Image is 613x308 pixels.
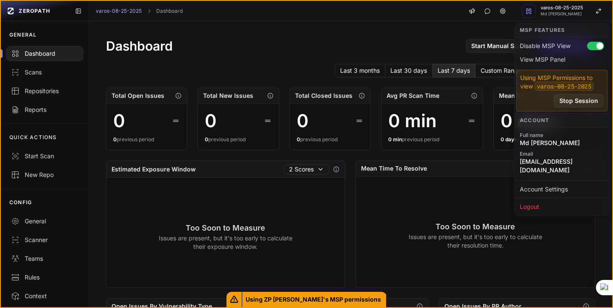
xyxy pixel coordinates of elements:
span: varos-08-25-2025 [541,6,583,10]
h2: Total Closed Issues [295,91,352,100]
a: varos-08-25-2025 [96,8,142,14]
div: Scans [11,68,78,77]
a: ZEROPATH [4,4,68,18]
span: Email [520,151,604,157]
span: Disable MSP View [520,42,570,50]
span: 0 [113,136,117,143]
div: Dashboard [11,49,78,58]
a: General [1,212,89,231]
h2: Estimated Exposure Window [112,165,196,174]
button: Last 3 months [335,64,385,77]
span: Md [PERSON_NAME] [520,139,604,147]
span: 0 [297,136,300,143]
div: Account [515,113,609,128]
div: previous period [113,136,180,143]
span: 0 min [388,136,402,143]
div: Rules [11,273,78,282]
p: Issues are present, but it's too early to calculate their resolution time. [408,233,542,250]
a: Start Manual Scan [466,39,530,53]
a: Account Settings [516,183,607,196]
p: GENERAL [9,31,37,38]
a: Scans [1,63,89,82]
span: 0 days [501,136,517,143]
a: Context [1,287,89,305]
button: Start Scan [1,147,89,165]
div: 0 [205,111,217,131]
span: Md [PERSON_NAME] [541,12,583,16]
span: Using ZP [PERSON_NAME]'s MSP permissions [242,292,387,307]
p: Issues are present, but it's too early to calculate their exposure window. [158,234,292,251]
div: MSP Features [515,23,609,37]
a: Dashboard [1,44,89,63]
span: Full name [520,132,604,139]
button: Custom Range [476,64,527,77]
span: 0 [205,136,208,143]
a: Scanner [1,231,89,249]
h3: Too Soon to Measure [408,221,542,233]
div: varos-08-25-2025 Md [PERSON_NAME] [514,23,610,216]
div: General [11,217,78,225]
div: Reports [11,106,78,114]
h2: Avg PR Scan Time [387,91,439,100]
h2: Total New Issues [203,91,253,100]
div: previous period [205,136,272,143]
span: [EMAIL_ADDRESS][DOMAIN_NAME] [520,157,604,174]
h2: Mean Time To Resolve [361,164,427,173]
a: Repositories [1,82,89,100]
button: Last 7 days [433,64,476,77]
div: Repositories [11,87,78,95]
a: New Repo [1,165,89,184]
p: Using MSP Permissions to view [520,74,604,91]
h1: Dashboard [106,38,173,54]
div: 0 [297,111,309,131]
a: Rules [1,268,89,287]
div: Context [11,292,78,300]
a: Reports [1,100,89,119]
div: Logout [516,200,607,214]
p: CONFIG [9,199,32,206]
div: View MSP Panel [516,53,607,66]
button: Stop Session [554,94,604,108]
span: ZEROPATH [19,8,50,14]
div: previous period [501,136,588,143]
div: 0 days [501,111,559,131]
h2: Mean Time To Resolve [499,91,565,100]
nav: breadcrumb [96,8,183,14]
div: Start Scan [11,152,78,160]
p: QUICK ACTIONS [9,134,57,141]
button: Last 30 days [385,64,433,77]
a: Dashboard [156,8,183,14]
div: 0 min [388,111,437,131]
h2: Total Open Issues [112,91,164,100]
div: New Repo [11,171,78,179]
div: 0 [113,111,125,131]
div: previous period [297,136,364,143]
div: Scanner [11,236,78,244]
h3: Too Soon to Measure [158,222,292,234]
button: 2 Scores [284,164,329,174]
div: previous period [388,136,476,143]
div: Teams [11,254,78,263]
a: Teams [1,249,89,268]
button: varos-08-25-2025 Md [PERSON_NAME] [517,1,612,21]
svg: chevron right, [146,8,152,14]
code: varos-08-25-2025 [535,82,593,91]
